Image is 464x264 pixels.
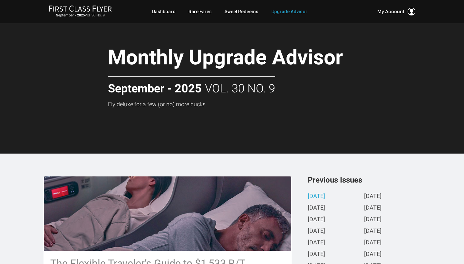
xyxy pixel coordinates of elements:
[49,5,112,12] img: First Class Flyer
[308,205,325,212] a: [DATE]
[108,82,202,95] strong: September - 2025
[188,6,212,17] a: Rare Fares
[108,101,388,108] h3: Fly deluxe for a few (or no) more bucks
[377,8,415,15] button: My Account
[152,6,176,17] a: Dashboard
[364,216,382,223] a: [DATE]
[308,251,325,258] a: [DATE]
[271,6,307,17] a: Upgrade Advisor
[56,13,85,17] strong: September - 2025
[49,13,112,18] small: Vol. 30 No. 9
[364,251,382,258] a: [DATE]
[308,216,325,223] a: [DATE]
[364,205,382,212] a: [DATE]
[49,5,112,18] a: First Class FlyerSeptember - 2025Vol. 30 No. 9
[364,228,382,235] a: [DATE]
[308,228,325,235] a: [DATE]
[225,6,258,17] a: Sweet Redeems
[308,193,325,200] a: [DATE]
[377,8,404,15] span: My Account
[364,193,382,200] a: [DATE]
[308,240,325,246] a: [DATE]
[364,240,382,246] a: [DATE]
[108,76,275,95] h2: Vol. 30 No. 9
[108,46,388,71] h1: Monthly Upgrade Advisor
[308,176,420,184] h3: Previous Issues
